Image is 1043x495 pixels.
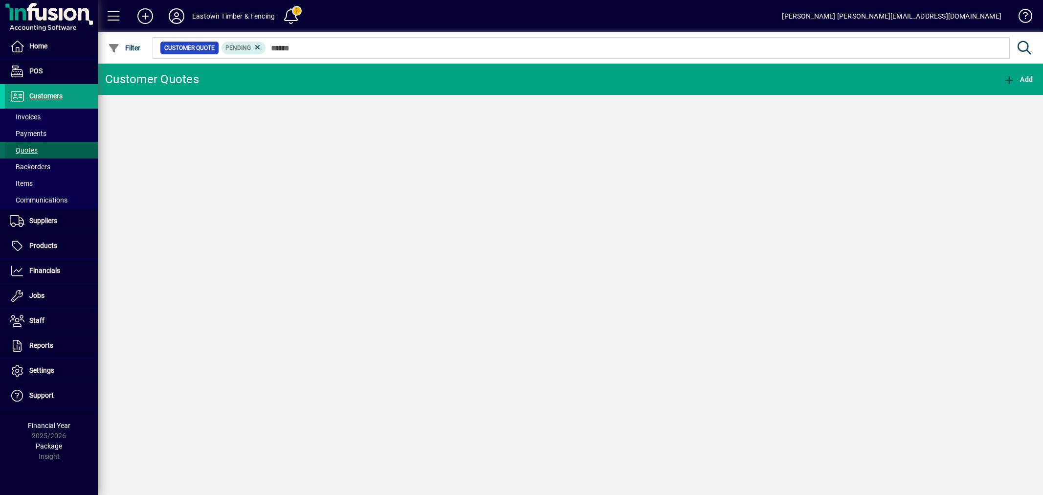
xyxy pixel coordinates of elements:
span: Products [29,242,57,249]
a: Jobs [5,284,98,308]
a: Payments [5,125,98,142]
span: Jobs [29,292,44,299]
a: Products [5,234,98,258]
a: Items [5,175,98,192]
button: Add [1001,70,1035,88]
a: Financials [5,259,98,283]
a: Knowledge Base [1011,2,1031,34]
a: Settings [5,359,98,383]
span: Financial Year [28,422,70,429]
a: Staff [5,309,98,333]
span: Backorders [10,163,50,171]
span: Support [29,391,54,399]
a: Reports [5,334,98,358]
span: Staff [29,316,44,324]
span: Payments [10,130,46,137]
span: Customer Quote [164,43,215,53]
a: POS [5,59,98,84]
a: Support [5,383,98,408]
span: Filter [108,44,141,52]
span: Items [10,180,33,187]
mat-chip: Pending Status: Pending [222,42,266,54]
span: Quotes [10,146,38,154]
span: Communications [10,196,67,204]
div: [PERSON_NAME] [PERSON_NAME][EMAIL_ADDRESS][DOMAIN_NAME] [782,8,1001,24]
div: Eastown Timber & Fencing [192,8,275,24]
a: Backorders [5,158,98,175]
span: Home [29,42,47,50]
span: Customers [29,92,63,100]
a: Quotes [5,142,98,158]
span: POS [29,67,43,75]
div: Customer Quotes [105,71,199,87]
span: Reports [29,341,53,349]
span: Pending [225,45,251,51]
span: Invoices [10,113,41,121]
span: Package [36,442,62,450]
span: Suppliers [29,217,57,225]
a: Suppliers [5,209,98,233]
button: Filter [106,39,143,57]
button: Add [130,7,161,25]
a: Invoices [5,109,98,125]
a: Communications [5,192,98,208]
span: Financials [29,267,60,274]
a: Home [5,34,98,59]
span: Add [1003,75,1033,83]
button: Profile [161,7,192,25]
span: Settings [29,366,54,374]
